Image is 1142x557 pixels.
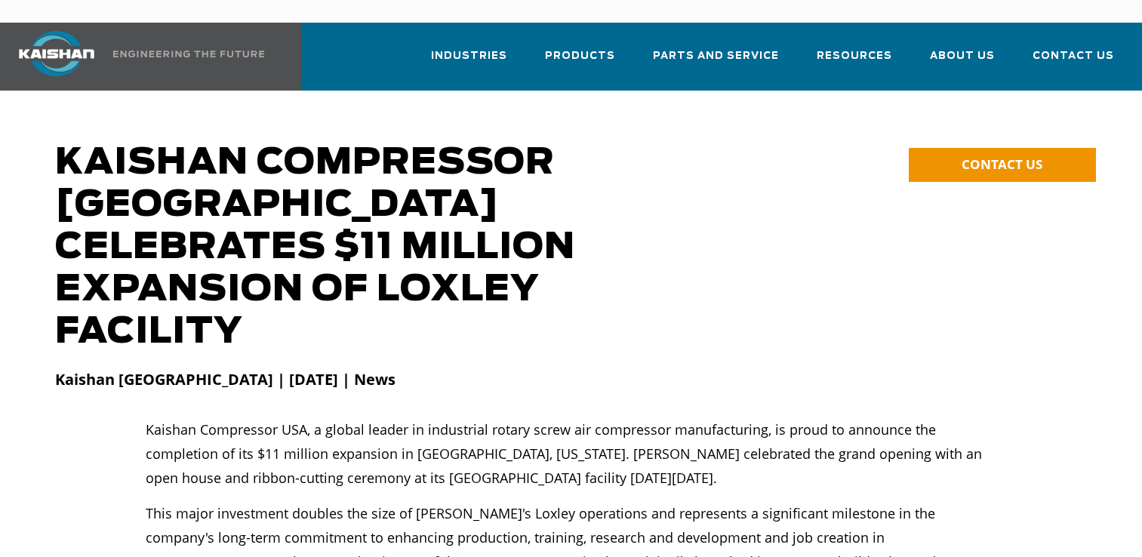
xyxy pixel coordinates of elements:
a: Products [545,36,615,88]
a: CONTACT US [909,148,1096,182]
img: Engineering the future [113,51,264,57]
span: CONTACT US [962,155,1042,173]
span: Kaishan Compressor [GEOGRAPHIC_DATA] Celebrates $11 Million Expansion of Loxley Facility [55,145,575,350]
span: Products [545,48,615,65]
span: About Us [930,48,995,65]
span: Industries [431,48,507,65]
a: Parts and Service [653,36,779,88]
a: Industries [431,36,507,88]
span: Parts and Service [653,48,779,65]
a: Contact Us [1033,36,1114,88]
p: Kaishan Compressor USA, a global leader in industrial rotary screw air compressor manufacturing, ... [146,417,997,490]
strong: Kaishan [GEOGRAPHIC_DATA] | [DATE] | News [55,369,396,389]
a: Resources [817,36,892,88]
span: Resources [817,48,892,65]
span: Contact Us [1033,48,1114,65]
a: About Us [930,36,995,88]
